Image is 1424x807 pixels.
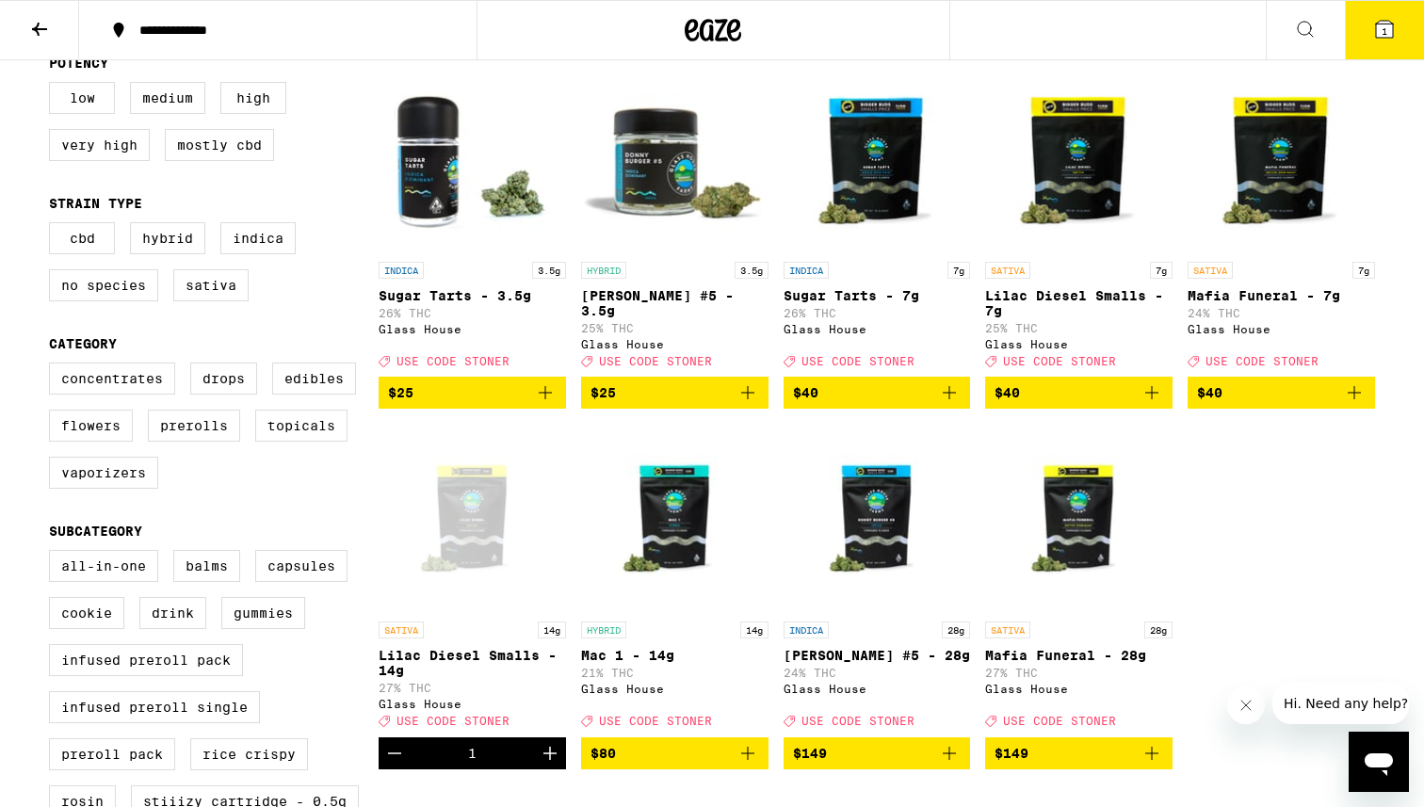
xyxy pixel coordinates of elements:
span: $40 [793,385,818,400]
a: Open page for Lilac Diesel Smalls - 7g from Glass House [985,64,1173,377]
label: Medium [130,82,205,114]
span: USE CODE STONER [1206,355,1319,367]
a: Open page for Mafia Funeral - 7g from Glass House [1188,64,1375,377]
p: Mac 1 - 14g [581,648,769,663]
span: USE CODE STONER [396,355,510,367]
label: Flowers [49,410,133,442]
p: [PERSON_NAME] #5 - 3.5g [581,288,769,318]
label: Rice Crispy [190,738,308,770]
span: $25 [591,385,616,400]
button: Add to bag [1188,377,1375,409]
p: 28g [1144,621,1173,638]
p: 27% THC [985,667,1173,679]
button: Decrement [379,737,411,769]
p: 3.5g [735,262,769,279]
p: 21% THC [581,667,769,679]
div: Glass House [1188,323,1375,335]
img: Glass House - Mac 1 - 14g [581,424,769,612]
p: Mafia Funeral - 7g [1188,288,1375,303]
img: Glass House - Lilac Diesel Smalls - 7g [985,64,1173,252]
button: Add to bag [985,377,1173,409]
p: Sugar Tarts - 7g [784,288,971,303]
button: 1 [1345,1,1424,59]
legend: Potency [49,56,108,71]
iframe: Close message [1227,686,1265,724]
div: Glass House [379,323,566,335]
span: $149 [995,746,1028,761]
button: Add to bag [581,737,769,769]
button: Increment [534,737,566,769]
label: Preroll Pack [49,738,175,770]
span: 1 [1382,25,1387,37]
div: Glass House [581,338,769,350]
legend: Strain Type [49,196,142,211]
label: Cookie [49,597,124,629]
span: $149 [793,746,827,761]
p: Lilac Diesel Smalls - 7g [985,288,1173,318]
button: Add to bag [784,737,971,769]
span: USE CODE STONER [801,355,914,367]
div: Glass House [784,683,971,695]
span: $80 [591,746,616,761]
label: High [220,82,286,114]
p: 25% THC [581,322,769,334]
div: Glass House [784,323,971,335]
p: 14g [740,621,769,638]
span: USE CODE STONER [396,716,510,728]
p: HYBRID [581,621,626,638]
legend: Subcategory [49,524,142,539]
p: 7g [947,262,970,279]
label: Mostly CBD [165,129,274,161]
p: SATIVA [985,621,1030,638]
p: 14g [538,621,566,638]
label: CBD [49,222,115,254]
button: Add to bag [379,377,566,409]
label: Low [49,82,115,114]
div: Glass House [985,683,1173,695]
label: Balms [173,550,240,582]
button: Add to bag [985,737,1173,769]
label: Indica [220,222,296,254]
label: Concentrates [49,363,175,395]
p: Mafia Funeral - 28g [985,648,1173,663]
label: Drops [190,363,257,395]
p: 7g [1352,262,1375,279]
label: No Species [49,269,158,301]
p: SATIVA [1188,262,1233,279]
label: Capsules [255,550,348,582]
span: USE CODE STONER [801,716,914,728]
span: USE CODE STONER [1003,355,1116,367]
span: USE CODE STONER [599,355,712,367]
div: 1 [468,746,477,761]
a: Open page for Mafia Funeral - 28g from Glass House [985,424,1173,736]
p: 3.5g [532,262,566,279]
p: INDICA [379,262,424,279]
img: Glass House - Sugar Tarts - 7g [784,64,971,252]
p: 24% THC [784,667,971,679]
button: Add to bag [581,377,769,409]
label: Prerolls [148,410,240,442]
span: $40 [1197,385,1222,400]
a: Open page for Donny Burger #5 - 3.5g from Glass House [581,64,769,377]
legend: Category [49,336,117,351]
p: 27% THC [379,682,566,694]
label: Drink [139,597,206,629]
p: 7g [1150,262,1173,279]
p: Sugar Tarts - 3.5g [379,288,566,303]
p: 26% THC [379,307,566,319]
label: Edibles [272,363,356,395]
span: USE CODE STONER [1003,716,1116,728]
p: SATIVA [985,262,1030,279]
a: Open page for Sugar Tarts - 7g from Glass House [784,64,971,377]
img: Glass House - Mafia Funeral - 7g [1188,64,1375,252]
a: Open page for Sugar Tarts - 3.5g from Glass House [379,64,566,377]
div: Glass House [985,338,1173,350]
label: All-In-One [49,550,158,582]
p: [PERSON_NAME] #5 - 28g [784,648,971,663]
p: 24% THC [1188,307,1375,319]
label: Vaporizers [49,457,158,489]
label: Very High [49,129,150,161]
div: Glass House [581,683,769,695]
a: Open page for Mac 1 - 14g from Glass House [581,424,769,736]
